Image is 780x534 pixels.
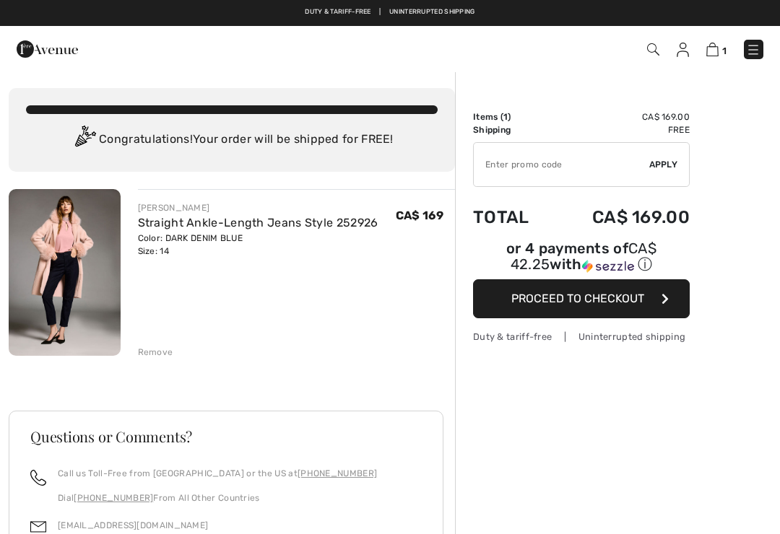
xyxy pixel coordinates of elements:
span: CA$ 42.25 [511,240,656,273]
span: Proceed to Checkout [511,292,644,305]
a: [EMAIL_ADDRESS][DOMAIN_NAME] [58,520,208,530]
span: 1 [722,45,727,56]
img: Shopping Bag [706,43,719,56]
h3: Questions or Comments? [30,429,422,444]
img: call [30,470,46,486]
td: CA$ 169.00 [552,110,690,123]
img: Search [647,43,659,56]
img: Sezzle [582,260,634,273]
p: Dial From All Other Countries [58,491,377,504]
a: Straight Ankle-Length Jeans Style 252926 [138,216,378,229]
img: My Info [677,43,689,57]
td: Free [552,123,690,136]
a: 1ère Avenue [17,41,78,55]
img: Menu [746,43,760,57]
div: or 4 payments ofCA$ 42.25withSezzle Click to learn more about Sezzle [473,242,690,279]
div: Color: DARK DENIM BLUE Size: 14 [138,232,378,258]
a: [PHONE_NUMBER] [298,468,377,478]
img: Congratulation2.svg [70,126,99,154]
input: Promo code [474,143,649,186]
div: [PERSON_NAME] [138,201,378,214]
div: Congratulations! Your order will be shipped for FREE! [26,126,438,154]
td: CA$ 169.00 [552,193,690,242]
td: Items ( ) [473,110,552,123]
td: Total [473,193,552,242]
a: 1 [706,40,727,58]
div: Duty & tariff-free | Uninterrupted shipping [473,330,690,343]
img: 1ère Avenue [17,35,78,64]
span: 1 [503,112,508,122]
span: Apply [649,158,678,171]
a: [PHONE_NUMBER] [74,493,153,503]
button: Proceed to Checkout [473,279,690,318]
span: CA$ 169 [396,209,443,222]
div: Remove [138,346,173,359]
div: or 4 payments of with [473,242,690,274]
td: Shipping [473,123,552,136]
img: Straight Ankle-Length Jeans Style 252926 [9,189,121,356]
p: Call us Toll-Free from [GEOGRAPHIC_DATA] or the US at [58,467,377,480]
